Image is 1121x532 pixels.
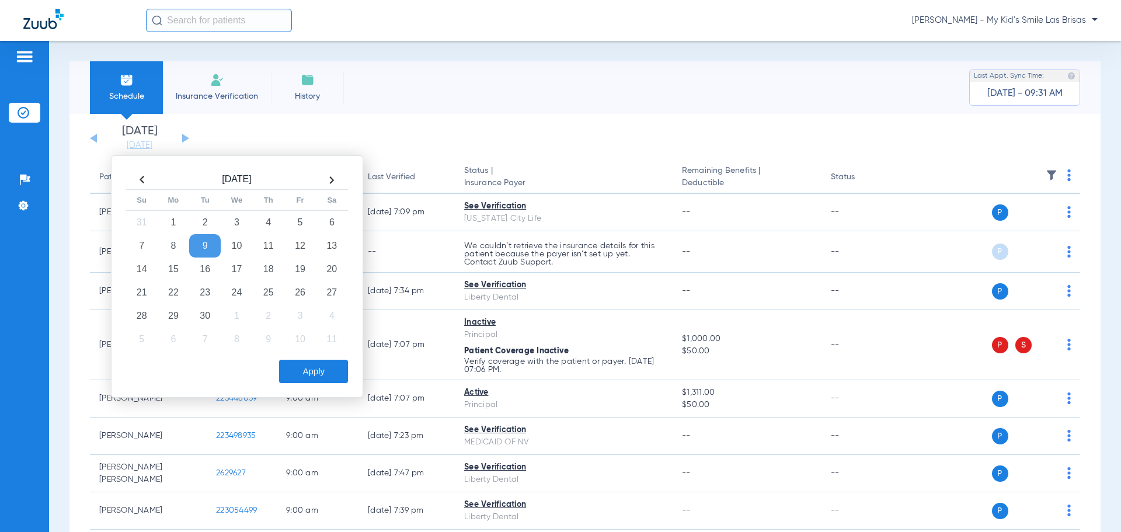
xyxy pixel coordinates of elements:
img: Zuub Logo [23,9,64,29]
span: P [992,465,1008,482]
img: Manual Insurance Verification [210,73,224,87]
span: P [992,428,1008,444]
td: [DATE] 7:23 PM [358,418,455,455]
span: History [280,91,335,102]
span: -- [682,287,691,295]
div: Last Verified [368,171,415,183]
div: Patient Name [99,171,151,183]
img: group-dot-blue.svg [1067,206,1071,218]
td: -- [821,310,900,380]
span: $50.00 [682,399,812,411]
td: -- [821,231,900,273]
span: 223498935 [216,432,256,440]
td: [PERSON_NAME] [90,418,207,455]
div: See Verification [464,279,663,291]
span: Patient Coverage Inactive [464,347,569,355]
li: [DATE] [105,126,175,151]
img: hamburger-icon [15,50,34,64]
td: 9:00 AM [277,492,358,530]
span: Deductible [682,177,812,189]
div: See Verification [464,499,663,511]
td: -- [821,273,900,310]
div: See Verification [464,200,663,213]
span: P [992,244,1008,260]
td: -- [821,418,900,455]
td: [DATE] 7:07 PM [358,310,455,380]
div: See Verification [464,461,663,474]
span: P [992,391,1008,407]
img: group-dot-blue.svg [1067,339,1071,350]
img: filter.svg [1046,169,1057,181]
img: group-dot-blue.svg [1067,246,1071,258]
p: Verify coverage with the patient or payer. [DATE] 07:06 PM. [464,357,663,374]
span: 2629627 [216,469,246,477]
td: -- [821,455,900,492]
td: -- [821,380,900,418]
span: Schedule [99,91,154,102]
div: Inactive [464,317,663,329]
td: [DATE] 7:07 PM [358,380,455,418]
td: [PERSON_NAME] [PERSON_NAME] [90,455,207,492]
div: Last Verified [368,171,445,183]
span: S [1015,337,1032,353]
img: Schedule [120,73,134,87]
div: MEDICAID OF NV [464,436,663,448]
div: [US_STATE] City Life [464,213,663,225]
button: Apply [279,360,348,383]
th: [DATE] [158,171,316,190]
th: Status | [455,161,673,194]
td: -- [358,231,455,273]
img: group-dot-blue.svg [1067,169,1071,181]
td: [PERSON_NAME] [90,380,207,418]
p: We couldn’t retrieve the insurance details for this patient because the payer isn’t set up yet. C... [464,242,663,266]
td: -- [821,492,900,530]
td: [DATE] 7:34 PM [358,273,455,310]
th: Remaining Benefits | [673,161,821,194]
span: -- [682,432,691,440]
td: [DATE] 7:39 PM [358,492,455,530]
div: See Verification [464,424,663,436]
img: group-dot-blue.svg [1067,467,1071,479]
iframe: Chat Widget [1063,476,1121,532]
div: Liberty Dental [464,511,663,523]
span: -- [682,248,691,256]
img: group-dot-blue.svg [1067,392,1071,404]
div: Principal [464,329,663,341]
img: group-dot-blue.svg [1067,285,1071,297]
span: [DATE] - 09:31 AM [987,88,1063,99]
span: P [992,283,1008,300]
span: P [992,503,1008,519]
td: [DATE] 7:47 PM [358,455,455,492]
img: History [301,73,315,87]
span: [PERSON_NAME] - My Kid's Smile Las Brisas [912,15,1098,26]
span: $1,000.00 [682,333,812,345]
img: last sync help info [1067,72,1075,80]
span: 223054499 [216,506,257,514]
td: [DATE] 7:09 PM [358,194,455,231]
span: $1,311.00 [682,387,812,399]
span: Insurance Verification [172,91,262,102]
td: -- [821,194,900,231]
span: $50.00 [682,345,812,357]
span: -- [682,208,691,216]
th: Status [821,161,900,194]
input: Search for patients [146,9,292,32]
a: [DATE] [105,140,175,151]
td: 9:00 AM [277,380,358,418]
span: P [992,204,1008,221]
span: -- [682,469,691,477]
div: Principal [464,399,663,411]
img: group-dot-blue.svg [1067,430,1071,441]
td: 9:00 AM [277,455,358,492]
td: 9:00 AM [277,418,358,455]
img: Search Icon [152,15,162,26]
span: Insurance Payer [464,177,663,189]
td: [PERSON_NAME] [90,492,207,530]
div: Active [464,387,663,399]
span: Last Appt. Sync Time: [974,70,1044,82]
span: -- [682,506,691,514]
span: P [992,337,1008,353]
span: 223448039 [216,394,257,402]
div: Patient Name [99,171,197,183]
